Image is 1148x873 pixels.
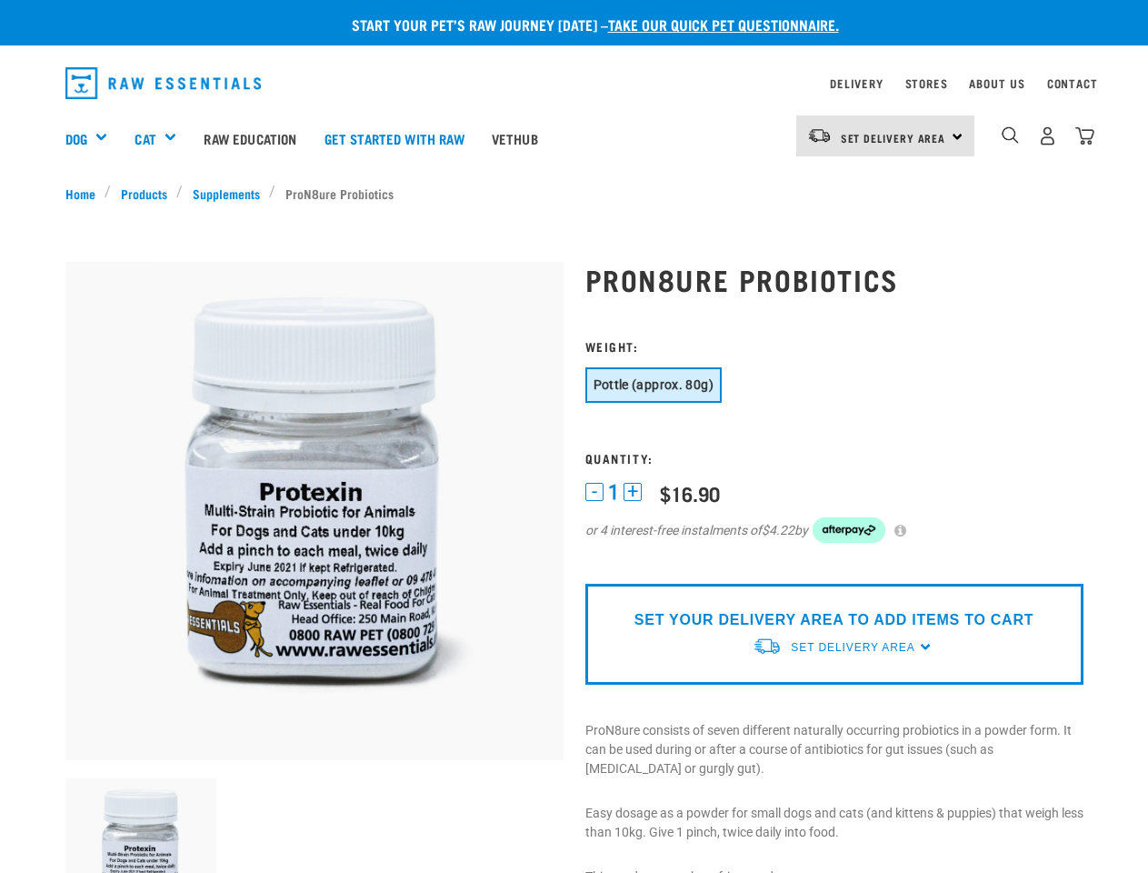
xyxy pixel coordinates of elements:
button: Pottle (approx. 80g) [585,367,722,403]
nav: breadcrumbs [65,184,1083,203]
span: $4.22 [762,521,794,540]
button: - [585,483,604,501]
img: Raw Essentials Logo [65,67,262,99]
span: 1 [608,483,619,502]
img: Afterpay [813,517,885,543]
span: Set Delivery Area [791,641,914,654]
p: Easy dosage as a powder for small dogs and cats (and kittens & puppies) that weigh less than 10kg... [585,804,1083,842]
a: Cat [135,128,155,149]
img: home-icon-1@2x.png [1002,126,1019,144]
div: $16.90 [660,482,720,505]
img: home-icon@2x.png [1075,126,1094,145]
img: van-moving.png [753,637,782,656]
a: Raw Education [190,102,310,175]
button: + [624,483,642,501]
h3: Weight: [585,339,1083,353]
a: Contact [1047,80,1098,86]
img: van-moving.png [807,127,832,144]
a: Delivery [830,80,883,86]
p: ProN8ure consists of seven different naturally occurring probiotics in a powder form. It can be u... [585,721,1083,778]
a: Products [111,184,176,203]
div: or 4 interest-free instalments of by [585,517,1083,543]
span: Set Delivery Area [841,135,946,141]
h1: ProN8ure Probiotics [585,263,1083,296]
a: Supplements [183,184,269,203]
a: Vethub [478,102,552,175]
h3: Quantity: [585,451,1083,465]
a: take our quick pet questionnaire. [608,20,839,28]
img: user.png [1038,126,1057,145]
a: Dog [65,128,87,149]
p: SET YOUR DELIVERY AREA TO ADD ITEMS TO CART [634,609,1033,631]
nav: dropdown navigation [51,60,1098,106]
a: About Us [969,80,1024,86]
img: Plastic Bottle Of Protexin For Dogs And Cats [65,262,564,760]
span: Pottle (approx. 80g) [594,377,714,392]
a: Stores [905,80,948,86]
a: Home [65,184,105,203]
a: Get started with Raw [311,102,478,175]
